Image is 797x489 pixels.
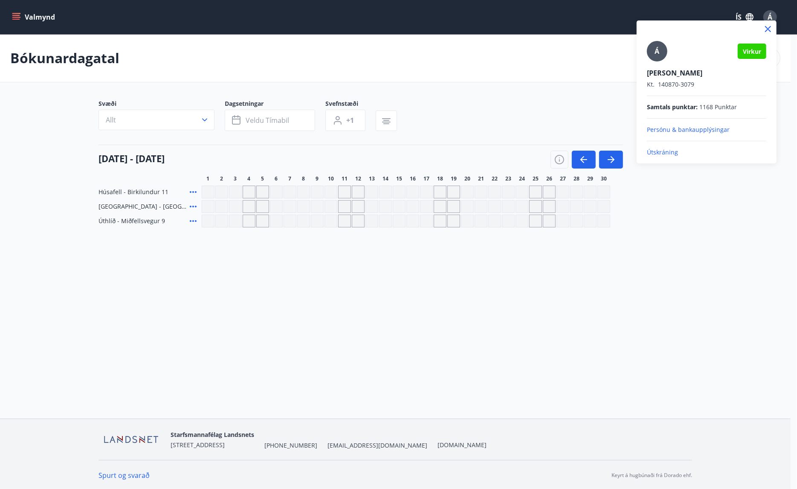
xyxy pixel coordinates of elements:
[647,68,766,78] p: [PERSON_NAME]
[647,80,766,89] p: 140870-3079
[655,47,660,56] span: Á
[647,125,766,134] p: Persónu & bankaupplýsingar
[647,80,655,88] span: Kt.
[699,103,737,111] span: 1168 Punktar
[647,103,698,111] span: Samtals punktar :
[743,47,761,55] span: Virkur
[647,148,766,157] p: Útskráning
